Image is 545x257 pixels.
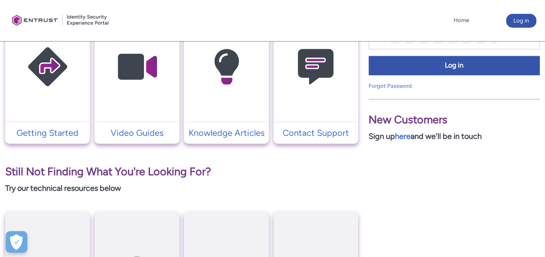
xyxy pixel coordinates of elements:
[184,126,268,139] a: Knowledge Articles
[7,20,89,113] img: Getting Started
[10,126,85,139] p: Getting Started
[188,126,264,139] p: Knowledge Articles
[278,126,354,139] p: Contact Support
[274,126,358,139] a: Contact Support
[369,83,412,89] a: Forgot Password
[506,14,536,28] button: Log in
[5,164,358,180] p: Still Not Finding What You're Looking For?
[5,183,358,194] p: Try our technical resources below
[99,126,175,139] p: Video Guides
[6,231,27,253] div: Cookie Preferences
[274,20,357,113] img: Contact Support
[96,20,178,113] img: Video Guides
[374,61,534,71] span: Log in
[451,14,471,27] a: Home
[395,132,411,141] a: here
[369,56,540,75] button: Log in
[6,231,27,253] button: Open Preferences
[5,126,90,139] a: Getting Started
[185,20,268,113] img: Knowledge Articles
[369,112,540,128] p: New Customers
[95,126,179,139] a: Video Guides
[369,131,540,142] p: Sign up and we'll be in touch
